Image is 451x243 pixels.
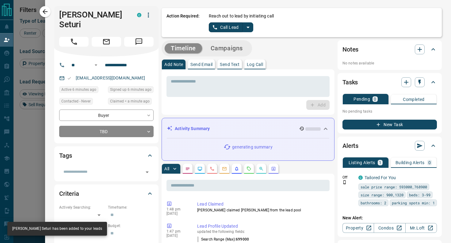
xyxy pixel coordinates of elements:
[124,37,154,47] span: Message
[92,61,100,69] button: Open
[379,160,381,165] p: 1
[164,62,183,67] p: Add Note
[342,107,437,116] p: No pending tasks
[190,62,212,67] p: Send Email
[197,207,327,213] p: [PERSON_NAME] claimed [PERSON_NAME] from the lead pool
[374,223,405,233] a: Condos
[259,166,264,171] svg: Opportunities
[108,98,154,106] div: Mon Sep 15 2025
[342,141,358,151] h2: Alerts
[59,126,154,137] div: TBD
[197,223,327,229] p: Lead Profile Updated
[396,160,425,165] p: Building Alerts
[342,60,437,66] p: No notes available
[61,98,91,104] span: Contacted - Never
[59,148,154,163] div: Tags
[59,205,105,210] p: Actively Searching:
[354,97,370,101] p: Pending
[349,160,375,165] p: Listing Alerts
[59,189,79,199] h2: Criteria
[358,175,363,180] div: condos.ca
[164,167,169,171] p: All
[166,233,188,238] p: [DATE]
[59,186,154,201] div: Criteria
[342,77,358,87] h2: Tasks
[59,10,128,29] h1: [PERSON_NAME] Seturi
[166,229,188,233] p: 1:47 pm
[361,184,427,190] span: sale price range: 593000,768900
[61,87,96,93] span: Active 6 minutes ago
[234,166,239,171] svg: Listing Alerts
[409,192,430,198] span: beds: 3-99
[108,205,154,210] p: Timeframe:
[342,175,355,180] p: Off
[197,166,202,171] svg: Lead Browsing Activity
[59,86,105,95] div: Mon Sep 15 2025
[209,13,274,19] p: Reach out to lead by initiating call
[428,160,431,165] p: 0
[59,37,89,47] span: Call
[232,144,272,150] p: generating summary
[166,211,188,216] p: [DATE]
[175,125,210,132] p: Activity Summary
[209,22,253,32] div: split button
[12,224,102,234] div: [PERSON_NAME] Seturi has been added to your leads
[405,223,437,233] a: Mr.Loft
[342,75,437,90] div: Tasks
[67,76,71,80] svg: Email Valid
[365,175,396,180] a: Tailored For You
[342,223,374,233] a: Property
[271,166,276,171] svg: Agent Actions
[361,200,386,206] span: bathrooms: 2
[197,237,249,242] p: Search Range (Max) :
[110,98,150,104] span: Claimed < a minute ago
[342,44,358,54] h2: Notes
[210,166,215,171] svg: Calls
[222,166,227,171] svg: Emails
[143,168,151,176] button: Open
[110,87,151,93] span: Signed up 6 minutes ago
[342,42,437,57] div: Notes
[197,201,327,207] p: Lead Claimed
[137,13,141,17] div: condos.ca
[209,22,243,32] button: Call Lead
[166,207,188,211] p: 1:48 pm
[59,110,154,121] div: Buyer
[220,62,239,67] p: Send Text
[342,180,347,184] svg: Push Notification Only
[165,43,202,53] button: Timeline
[76,75,145,80] a: [EMAIL_ADDRESS][DOMAIN_NAME]
[59,151,72,160] h2: Tags
[342,138,437,153] div: Alerts
[108,86,154,95] div: Mon Sep 15 2025
[403,97,425,102] p: Completed
[108,223,154,229] p: Budget:
[166,13,200,32] p: Action Required:
[204,43,249,53] button: Campaigns
[247,62,263,67] p: Log Call
[197,229,327,234] p: updated the following fields:
[236,237,249,241] span: 699000
[92,37,121,47] span: Email
[392,200,435,206] span: parking spots min: 1
[342,215,437,221] p: New Alert:
[342,120,437,129] button: New Task
[374,97,376,101] p: 0
[247,166,251,171] svg: Requests
[185,166,190,171] svg: Notes
[361,192,403,198] span: size range: 900,1320
[167,123,329,134] div: Activity Summary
